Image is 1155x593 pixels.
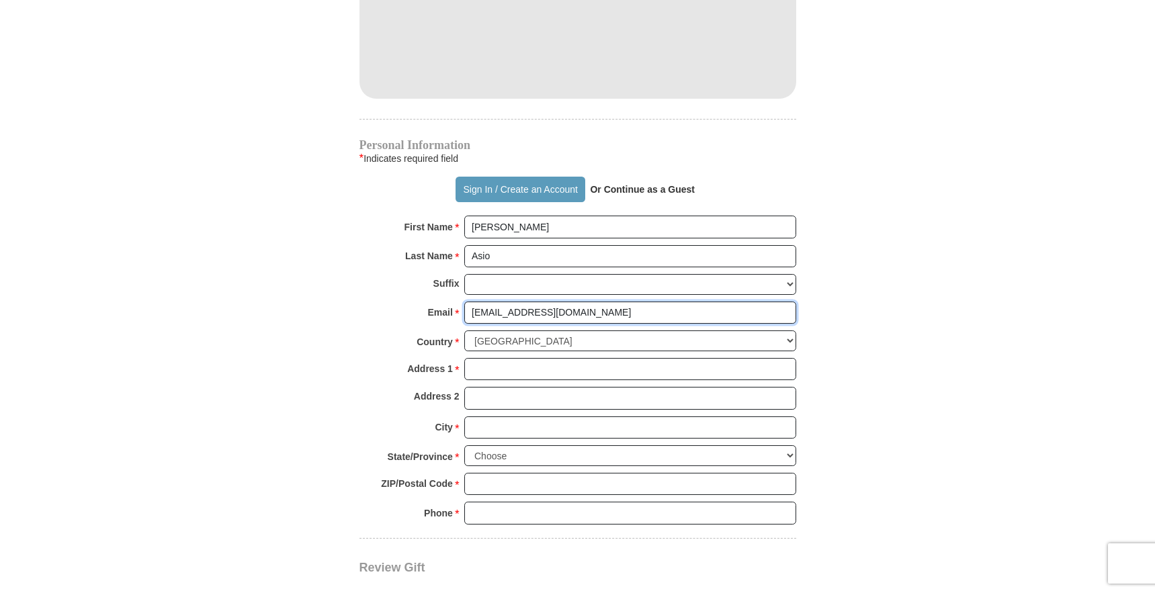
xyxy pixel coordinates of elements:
[407,359,453,378] strong: Address 1
[404,218,453,236] strong: First Name
[428,303,453,322] strong: Email
[405,246,453,265] strong: Last Name
[381,474,453,493] strong: ZIP/Postal Code
[359,150,796,167] div: Indicates required field
[456,177,585,202] button: Sign In / Create an Account
[359,561,425,574] span: Review Gift
[417,332,453,351] strong: Country
[414,387,460,406] strong: Address 2
[388,447,453,466] strong: State/Province
[435,418,452,437] strong: City
[433,274,460,293] strong: Suffix
[590,184,695,195] strong: Or Continue as a Guest
[424,504,453,522] strong: Phone
[359,140,796,150] h4: Personal Information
